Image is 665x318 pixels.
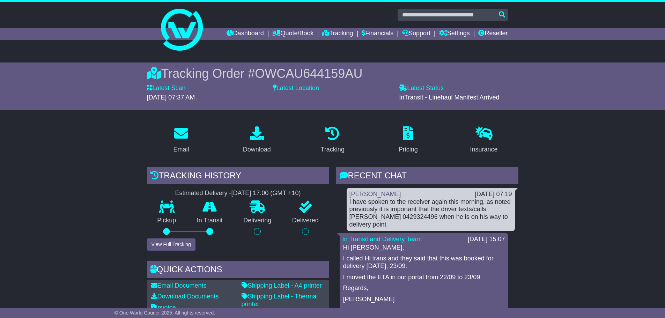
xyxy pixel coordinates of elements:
[231,190,301,197] div: [DATE] 17:00 (GMT +10)
[272,28,313,40] a: Quote/Book
[243,145,271,154] div: Download
[343,255,504,270] p: I called Hi trans and they said that this was booked for delivery [DATE], 23/09.
[399,94,499,101] span: InTransit - Linehaul Manifest Arrived
[362,28,393,40] a: Financials
[394,124,422,157] a: Pricing
[470,145,498,154] div: Insurance
[343,244,504,252] p: Hi [PERSON_NAME],
[343,274,504,281] p: I moved the ETA in our portal from 22/09 to 23/09.
[151,282,207,289] a: Email Documents
[349,198,512,228] div: I have spoken to the receiver again this morning, as noted previously it is important that the dr...
[242,282,322,289] a: Shipping Label - A4 printer
[173,145,189,154] div: Email
[147,261,329,280] div: Quick Actions
[151,293,219,300] a: Download Documents
[342,236,422,243] a: In Transit and Delivery Team
[147,94,195,101] span: [DATE] 07:37 AM
[273,84,319,92] label: Latest Location
[147,217,187,224] p: Pickup
[255,66,362,81] span: OWCAU644159AU
[349,191,401,198] a: [PERSON_NAME]
[238,124,275,157] a: Download
[439,28,470,40] a: Settings
[399,84,444,92] label: Latest Status
[147,238,195,251] button: View Full Tracking
[151,304,176,311] a: Invoice
[402,28,430,40] a: Support
[242,293,318,308] a: Shipping Label - Thermal printer
[478,28,508,40] a: Reseller
[468,236,505,243] div: [DATE] 15:07
[282,217,329,224] p: Delivered
[169,124,193,157] a: Email
[147,66,518,81] div: Tracking Order #
[147,190,329,197] div: Estimated Delivery -
[186,217,233,224] p: In Transit
[233,217,282,224] p: Delivering
[343,284,504,292] p: Regards,
[399,145,418,154] div: Pricing
[227,28,264,40] a: Dashboard
[316,124,349,157] a: Tracking
[320,145,344,154] div: Tracking
[336,167,518,186] div: RECENT CHAT
[475,191,512,198] div: [DATE] 07:19
[147,84,186,92] label: Latest Scan
[466,124,502,157] a: Insurance
[322,28,353,40] a: Tracking
[147,167,329,186] div: Tracking history
[114,310,215,316] span: © One World Courier 2025. All rights reserved.
[343,296,504,303] p: [PERSON_NAME]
